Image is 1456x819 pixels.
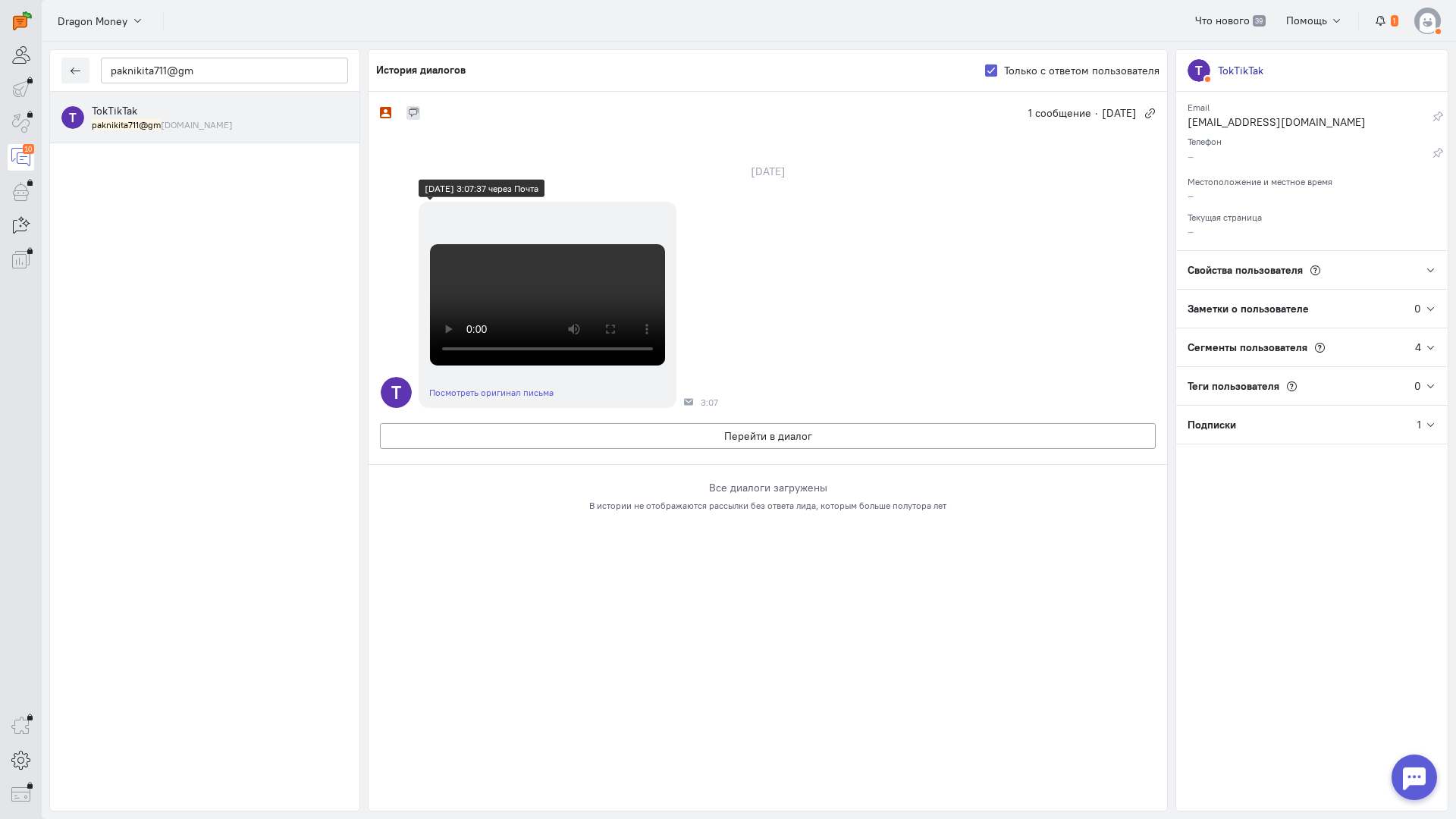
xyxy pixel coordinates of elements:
div: – [1188,149,1432,168]
img: carrot-quest.svg [13,11,32,30]
text: T [69,109,77,125]
span: Помощь [1286,14,1327,27]
span: Свойства пользователя [1188,263,1303,277]
div: Почта [684,397,693,406]
h5: История диалогов [376,64,466,76]
div: [DATE] [734,161,802,182]
span: 39 [1253,15,1266,27]
div: Заметки о пользователе [1176,290,1414,328]
span: – [1188,224,1194,238]
span: – [1188,189,1194,202]
span: [DATE] [1102,105,1137,121]
span: 3:07 [701,397,718,408]
span: 1 [1391,15,1398,27]
div: TokTikTak [1218,63,1263,78]
div: Подписки [1176,406,1417,444]
small: paknikita711@gmail.com [92,118,233,131]
div: 10 [23,144,34,154]
a: 10 [8,144,34,171]
div: 0 [1414,301,1421,316]
span: Сегменты пользователя [1188,340,1307,354]
span: 1 сообщение [1028,105,1091,121]
span: Dragon Money [58,14,127,29]
span: · [1095,105,1098,121]
span: Теги пользователя [1188,379,1279,393]
text: T [391,381,401,403]
text: T [1195,62,1203,78]
span: Что нового [1195,14,1250,27]
span: TokTikTak [92,104,137,118]
mark: paknikita711@gm [92,119,161,130]
button: Перейти в диалог [380,423,1156,449]
div: [DATE] 3:07:37 через Почта [425,182,538,195]
div: Все диалоги загружены [380,480,1156,495]
div: Местоположение и местное время [1188,171,1436,188]
div: [EMAIL_ADDRESS][DOMAIN_NAME] [1188,115,1432,133]
label: Только с ответом пользователя [1004,63,1159,78]
div: В истории не отображаются рассылки без ответа лида, которым больше полутора лет [380,499,1156,512]
small: Email [1188,98,1210,113]
div: 4 [1415,340,1421,355]
img: default-v4.png [1414,8,1441,34]
a: Посмотреть оригинал письма [429,387,554,398]
button: Dragon Money [49,7,152,34]
button: 1 [1367,8,1407,33]
small: Телефон [1188,132,1222,147]
a: Что нового 39 [1187,8,1274,33]
div: Текущая страница [1188,207,1436,224]
div: 1 [1417,417,1421,432]
input: Поиск по имени, почте, телефону [101,58,348,83]
button: Помощь [1278,8,1351,33]
div: 0 [1414,378,1421,394]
